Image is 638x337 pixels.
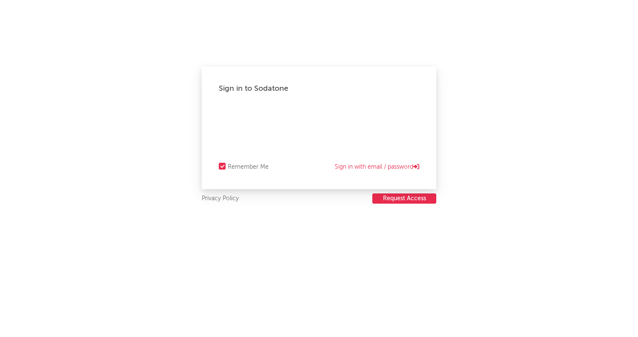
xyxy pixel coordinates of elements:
[202,193,239,204] a: Privacy Policy
[372,193,436,204] button: Request Access
[219,84,419,94] div: Sign in to Sodatone
[335,162,419,172] a: Sign in with email / password
[228,162,269,172] div: Remember Me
